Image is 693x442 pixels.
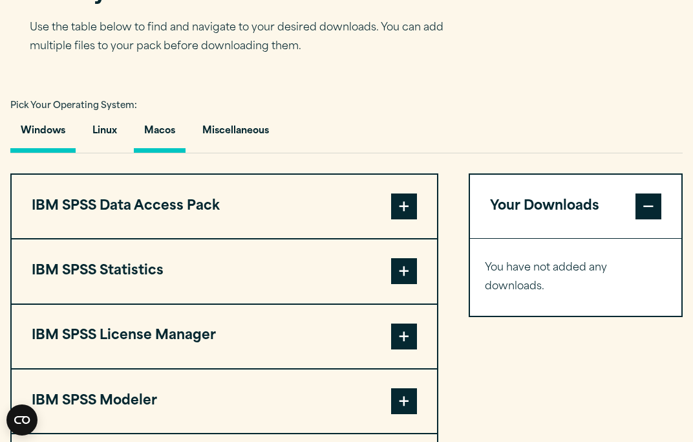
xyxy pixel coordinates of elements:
[485,259,666,296] p: You have not added any downloads.
[6,404,37,436] button: Open CMP widget
[30,19,463,56] p: Use the table below to find and navigate to your desired downloads. You can add multiple files to...
[470,238,681,316] div: Your Downloads
[192,116,279,153] button: Miscellaneous
[10,102,137,110] span: Pick Your Operating System:
[134,116,186,153] button: Macos
[12,370,437,433] button: IBM SPSS Modeler
[82,116,127,153] button: Linux
[12,239,437,303] button: IBM SPSS Statistics
[10,116,76,153] button: Windows
[12,305,437,368] button: IBM SPSS License Manager
[470,175,681,238] button: Your Downloads
[12,175,437,238] button: IBM SPSS Data Access Pack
